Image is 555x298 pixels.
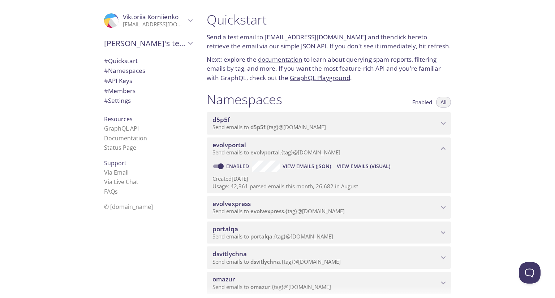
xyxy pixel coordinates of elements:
a: Enabled [225,163,252,170]
span: d5p5f [212,115,230,124]
p: Next: explore the to learn about querying spam reports, filtering emails by tag, and more. If you... [207,55,451,83]
span: dsvitlychna [250,258,280,265]
span: Quickstart [104,57,138,65]
span: portalqa [250,233,272,240]
span: Send emails to . {tag} @[DOMAIN_NAME] [212,123,326,131]
a: documentation [258,55,302,63]
h1: Namespaces [207,91,282,108]
div: evolvportal namespace [207,137,451,160]
span: Send emails to . {tag} @[DOMAIN_NAME] [212,207,345,215]
span: [PERSON_NAME]'s team [104,38,186,48]
span: Settings [104,96,131,105]
p: Created [DATE] [212,175,445,183]
p: Send a test email to and then to retrieve the email via our simple JSON API. If you don't see it ... [207,32,451,51]
span: View Emails (Visual) [337,162,390,171]
button: All [436,97,451,108]
a: GraphQL Playground [290,74,350,82]
a: [EMAIL_ADDRESS][DOMAIN_NAME] [264,33,366,41]
iframe: Help Scout Beacon - Open [519,262,541,284]
h1: Quickstart [207,12,451,28]
a: Via Live Chat [104,178,138,186]
div: Namespaces [98,66,198,76]
span: Resources [104,115,133,123]
a: Documentation [104,134,147,142]
span: # [104,57,108,65]
div: portalqa namespace [207,222,451,244]
div: dsvitlychna namespace [207,246,451,269]
div: Quickstart [98,56,198,66]
span: Namespaces [104,66,145,75]
span: dsvitlychna [212,250,247,258]
a: GraphQL API [104,124,139,132]
div: omazur namespace [207,272,451,294]
div: Evolv's team [98,34,198,53]
span: Viktoriia Korniienko [123,13,178,21]
a: Status Page [104,144,136,152]
p: [EMAIL_ADDRESS][DOMAIN_NAME] [123,21,186,28]
span: # [104,87,108,95]
div: evolvexpress namespace [207,196,451,219]
div: Team Settings [98,96,198,106]
div: API Keys [98,76,198,86]
span: evolvportal [250,149,280,156]
span: s [115,188,118,196]
div: Viktoriia Korniienko [98,9,198,32]
span: Members [104,87,135,95]
div: Members [98,86,198,96]
span: evolvportal [212,141,246,149]
button: Enabled [408,97,436,108]
a: FAQ [104,188,118,196]
span: Support [104,159,126,167]
span: API Keys [104,76,132,85]
span: d5p5f [250,123,265,131]
span: Send emails to . {tag} @[DOMAIN_NAME] [212,149,340,156]
p: Usage: 42,361 parsed emails this month, 26,682 in August [212,183,445,190]
a: Via Email [104,168,129,176]
button: View Emails (Visual) [334,161,393,172]
span: Send emails to . {tag} @[DOMAIN_NAME] [212,233,333,240]
div: d5p5f namespace [207,112,451,135]
span: # [104,96,108,105]
button: View Emails (JSON) [280,161,334,172]
span: # [104,76,108,85]
span: evolvexpress [250,207,284,215]
span: Send emails to . {tag} @[DOMAIN_NAME] [212,258,341,265]
span: evolvexpress [212,200,251,208]
span: # [104,66,108,75]
span: portalqa [212,225,238,233]
span: © [DOMAIN_NAME] [104,203,153,211]
span: omazur [212,275,235,283]
a: click here [394,33,421,41]
span: View Emails (JSON) [283,162,331,171]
